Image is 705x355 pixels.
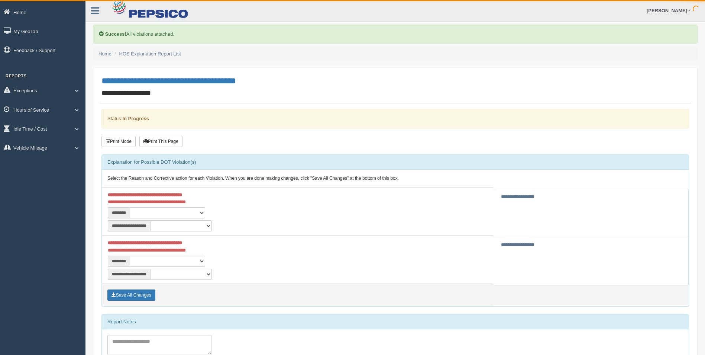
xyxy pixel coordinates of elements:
[139,136,182,147] button: Print This Page
[101,109,689,128] div: Status:
[119,51,181,57] a: HOS Explanation Report List
[122,116,149,121] strong: In Progress
[93,25,698,44] div: All violations attached.
[102,170,689,188] div: Select the Reason and Corrective action for each Violation. When you are done making changes, cli...
[105,31,126,37] b: Success!
[98,51,111,57] a: Home
[101,136,136,147] button: Print Mode
[102,155,689,170] div: Explanation for Possible DOT Violation(s)
[102,314,689,329] div: Report Notes
[107,290,155,301] button: Save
